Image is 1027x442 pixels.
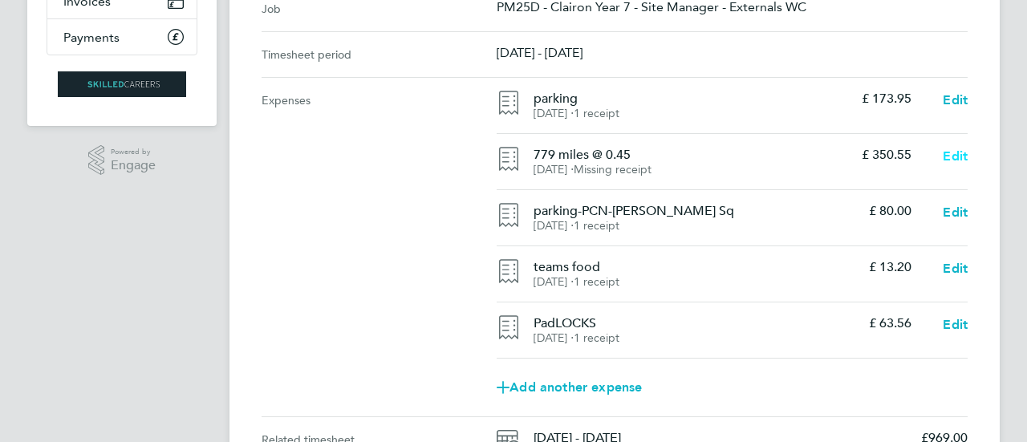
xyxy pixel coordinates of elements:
a: Edit [943,91,968,110]
span: Payments [63,30,120,45]
span: 1 receipt [574,219,619,233]
span: 1 receipt [574,331,619,345]
a: Payments [47,19,197,55]
a: Edit [943,147,968,166]
span: 1 receipt [574,275,619,289]
span: Add another expense [497,381,642,394]
span: Edit [943,261,968,276]
img: skilledcareers-logo-retina.png [58,71,186,97]
span: Powered by [111,145,156,159]
a: Go to home page [47,71,197,97]
a: Edit [943,259,968,278]
span: 1 receipt [574,107,619,120]
span: [DATE] ⋅ [534,219,574,233]
a: Powered byEngage [88,145,156,176]
h4: PadLOCKS [534,315,855,331]
span: Engage [111,159,156,172]
span: [DATE] ⋅ [534,107,574,120]
span: Edit [943,92,968,107]
div: Expenses [262,78,497,416]
span: [DATE] ⋅ [534,331,574,345]
p: £ 13.20 [869,259,911,275]
p: [DATE] - [DATE] [497,45,968,60]
span: [DATE] ⋅ [534,163,574,176]
span: Edit [943,317,968,332]
p: £ 173.95 [862,91,911,107]
h4: 779 miles @ 0.45 [534,147,848,163]
span: Missing receipt [574,163,652,176]
a: Edit [943,315,968,335]
p: £ 350.55 [862,147,911,163]
p: £ 80.00 [869,203,911,219]
span: Edit [943,148,968,164]
p: £ 63.56 [869,315,911,331]
a: Add another expense [497,371,968,403]
span: [DATE] ⋅ [534,275,574,289]
div: Timesheet period [262,45,497,64]
h4: teams food [534,259,855,275]
h4: parking-PCN-[PERSON_NAME] Sq [534,203,855,219]
a: Edit [943,203,968,222]
h4: parking [534,91,848,107]
span: Edit [943,205,968,220]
